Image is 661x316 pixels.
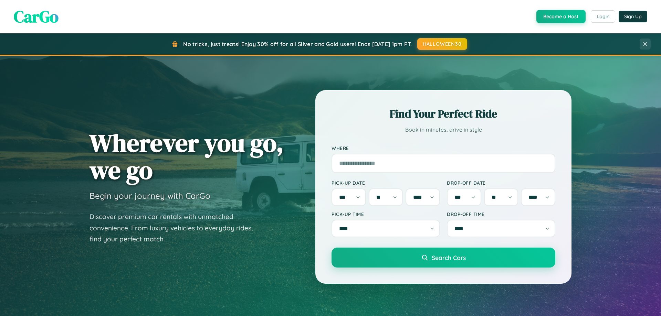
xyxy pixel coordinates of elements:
[432,254,466,261] span: Search Cars
[90,129,284,184] h1: Wherever you go, we go
[332,125,555,135] p: Book in minutes, drive in style
[447,180,555,186] label: Drop-off Date
[332,248,555,268] button: Search Cars
[619,11,647,22] button: Sign Up
[332,180,440,186] label: Pick-up Date
[417,38,467,50] button: HALLOWEEN30
[447,211,555,217] label: Drop-off Time
[332,145,555,151] label: Where
[90,211,262,245] p: Discover premium car rentals with unmatched convenience. From luxury vehicles to everyday rides, ...
[14,5,59,28] span: CarGo
[183,41,412,47] span: No tricks, just treats! Enjoy 30% off for all Silver and Gold users! Ends [DATE] 1pm PT.
[332,211,440,217] label: Pick-up Time
[536,10,586,23] button: Become a Host
[90,190,210,201] h3: Begin your journey with CarGo
[332,106,555,121] h2: Find Your Perfect Ride
[591,10,615,23] button: Login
